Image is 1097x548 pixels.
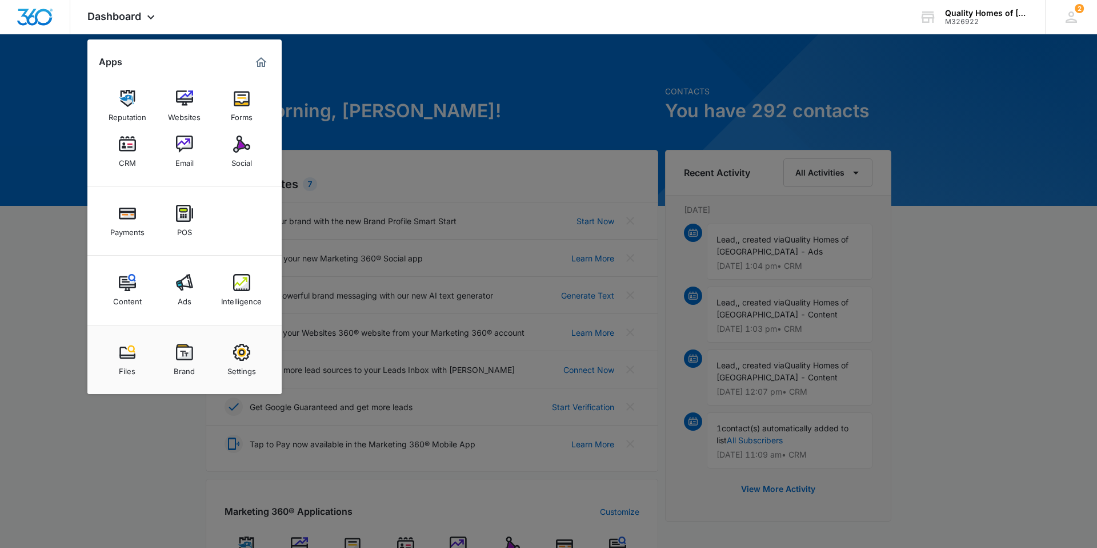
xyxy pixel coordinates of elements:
div: Reputation [109,107,146,122]
a: Files [106,338,149,382]
div: Websites [168,107,201,122]
a: Websites [163,84,206,128]
a: Reputation [106,84,149,128]
a: CRM [106,130,149,173]
div: account name [945,9,1028,18]
a: Brand [163,338,206,382]
a: Settings [220,338,263,382]
div: Content [113,291,142,306]
a: Marketing 360® Dashboard [252,53,270,72]
div: Ads [178,291,191,306]
div: Social [231,153,252,168]
div: Intelligence [221,291,262,306]
div: notifications count [1075,4,1084,13]
a: Social [220,130,263,173]
a: Intelligence [220,268,263,312]
a: Ads [163,268,206,312]
span: Dashboard [87,10,141,22]
a: Forms [220,84,263,128]
div: Email [175,153,194,168]
div: Files [119,361,135,376]
div: Settings [227,361,256,376]
a: Content [106,268,149,312]
div: CRM [119,153,136,168]
div: Payments [110,222,145,237]
div: POS [177,222,192,237]
span: 2 [1075,4,1084,13]
a: Payments [106,199,149,243]
div: Forms [231,107,253,122]
div: account id [945,18,1028,26]
div: Brand [174,361,195,376]
a: POS [163,199,206,243]
a: Email [163,130,206,173]
h2: Apps [99,57,122,67]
